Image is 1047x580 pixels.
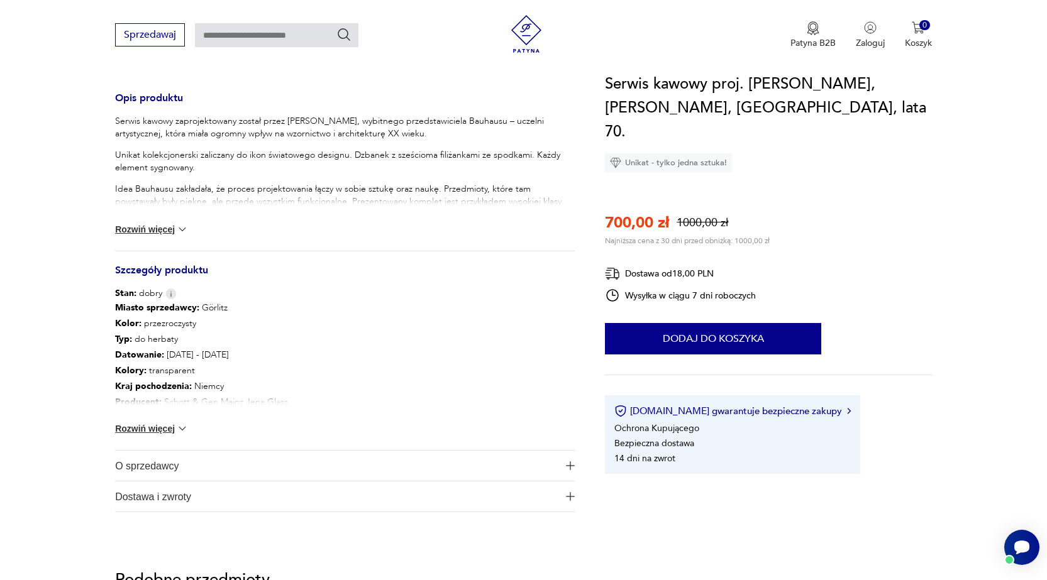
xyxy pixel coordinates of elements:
[115,331,293,347] p: do herbaty
[115,31,185,40] a: Sprzedawaj
[115,300,293,315] p: Görlitz
[1004,530,1039,565] iframe: Smartsupp widget button
[605,323,821,354] button: Dodaj do koszyka
[115,378,293,394] p: Niemcy
[115,317,141,329] b: Kolor:
[115,287,162,300] span: dobry
[115,481,558,512] span: Dostawa i zwroty
[605,236,770,246] p: Najniższa cena z 30 dni przed obniżką: 1000,00 zł
[115,363,293,378] p: transparent
[115,481,575,512] button: Ikona plusaDostawa i zwroty
[605,72,931,144] h1: Serwis kawowy proj. [PERSON_NAME], [PERSON_NAME], [GEOGRAPHIC_DATA], lata 70.
[605,266,620,282] img: Ikona dostawy
[912,21,924,34] img: Ikona koszyka
[115,287,136,299] b: Stan:
[336,27,352,42] button: Szukaj
[115,23,185,47] button: Sprzedawaj
[919,20,930,31] div: 0
[605,266,756,282] div: Dostawa od 18,00 PLN
[115,364,147,376] b: Kolory :
[847,408,851,414] img: Ikona strzałki w prawo
[115,183,575,233] p: Idea Bauhausu zakładała, że proces projektowania łączy w sobie sztukę oraz naukę. Przedmioty, któ...
[115,149,575,174] p: Unikat kolekcjonerski zaliczany do ikon światowego designu. Dzbanek z sześcioma filiżankami ze sp...
[864,21,877,34] img: Ikonka użytkownika
[115,223,188,236] button: Rozwiń więcej
[614,437,694,449] li: Bezpieczna dostawa
[115,115,575,140] p: Serwis kawowy zaprojektowany został przez [PERSON_NAME], wybitnego przedstawiciela Bauhausu – ucz...
[605,153,732,172] div: Unikat - tylko jedna sztuka!
[605,212,669,233] p: 700,00 zł
[790,37,836,49] p: Patyna B2B
[566,492,575,501] img: Ikona plusa
[115,347,293,363] p: [DATE] - [DATE]
[176,223,189,236] img: chevron down
[610,157,621,168] img: Ikona diamentu
[790,21,836,49] a: Ikona medaluPatyna B2B
[905,37,932,49] p: Koszyk
[677,215,728,231] p: 1000,00 zł
[115,451,558,481] span: O sprzedawcy
[115,422,188,435] button: Rozwiń więcej
[115,266,575,287] h3: Szczegóły produktu
[905,21,932,49] button: 0Koszyk
[115,451,575,481] button: Ikona plusaO sprzedawcy
[856,37,885,49] p: Zaloguj
[115,315,293,331] p: przezroczysty
[176,422,189,435] img: chevron down
[115,349,164,361] b: Datowanie :
[115,302,199,314] b: Miasto sprzedawcy :
[566,461,575,470] img: Ikona plusa
[115,380,192,392] b: Kraj pochodzenia :
[115,394,293,410] p: Schott & Gen Mainz Jena Glass
[614,452,675,464] li: 14 dni na zwrot
[605,288,756,303] div: Wysyłka w ciągu 7 dni roboczych
[614,405,850,417] button: [DOMAIN_NAME] gwarantuje bezpieczne zakupy
[115,94,575,115] h3: Opis produktu
[790,21,836,49] button: Patyna B2B
[115,396,162,408] b: Producent :
[115,333,132,345] b: Typ :
[614,405,627,417] img: Ikona certyfikatu
[507,15,545,53] img: Patyna - sklep z meblami i dekoracjami vintage
[165,288,177,299] img: Info icon
[856,21,885,49] button: Zaloguj
[614,422,699,434] li: Ochrona Kupującego
[807,21,819,35] img: Ikona medalu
